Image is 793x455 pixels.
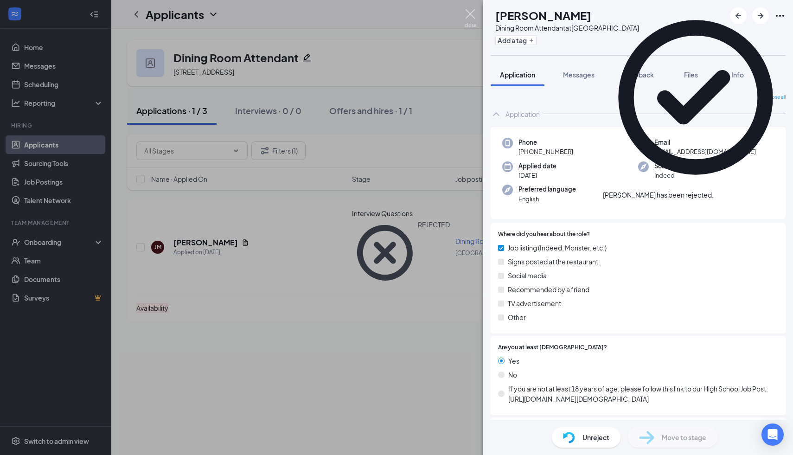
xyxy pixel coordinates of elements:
span: Yes [508,356,519,366]
span: Other [508,312,526,322]
span: Unreject [582,432,609,442]
span: Recommended by a friend [508,284,589,295]
h1: [PERSON_NAME] [495,7,591,23]
span: Are you at least [DEMOGRAPHIC_DATA]? [498,343,607,352]
div: Open Intercom Messenger [761,423,784,446]
svg: ChevronUp [491,109,502,120]
span: If you are not at least 18 years of age, please follow this link to our High School Job Post: [UR... [508,384,778,404]
span: No [508,370,517,380]
span: Messages [563,70,595,79]
div: [PERSON_NAME] has been rejected. [603,190,714,200]
span: Application [500,70,535,79]
span: Where did you hear about the role? [498,230,590,239]
span: TV advertisement [508,298,561,308]
span: English [518,194,576,204]
span: Preferred language [518,185,576,194]
span: [PHONE_NUMBER] [518,147,573,156]
span: Applied date [518,161,556,171]
span: Phone [518,138,573,147]
button: PlusAdd a tag [495,35,537,45]
span: Social media [508,270,547,281]
div: Dining Room Attendant at [GEOGRAPHIC_DATA] [495,23,639,32]
svg: CheckmarkCircle [603,5,788,190]
div: Application [505,109,540,119]
svg: Plus [529,38,534,43]
span: Job listing (Indeed, Monster, etc.) [508,243,607,253]
span: Signs posted at the restaurant [508,256,598,267]
span: Move to stage [662,432,706,442]
span: [DATE] [518,171,556,180]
